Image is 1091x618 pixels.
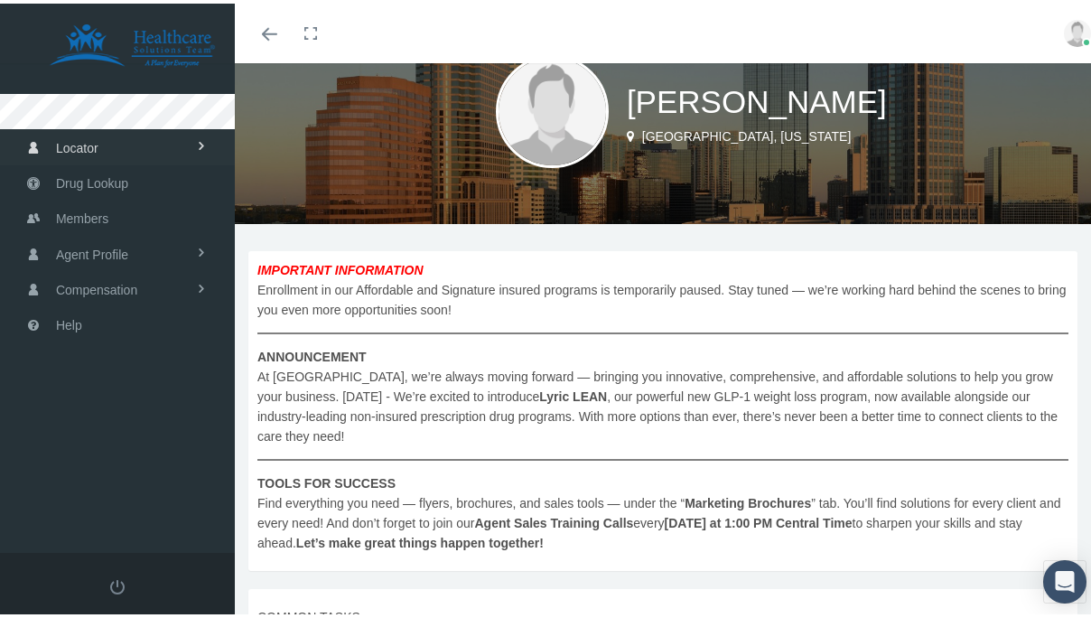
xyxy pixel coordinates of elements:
[56,163,128,197] span: Drug Lookup
[627,80,887,116] span: [PERSON_NAME]
[539,386,607,400] b: Lyric LEAN
[1064,16,1091,43] img: user-placeholder.jpg
[665,512,853,527] b: [DATE] at 1:00 PM Central Time
[23,20,240,65] img: HEALTHCARE SOLUTIONS TEAM, LLC
[685,492,811,507] b: Marketing Brochures
[257,259,424,274] b: IMPORTANT INFORMATION
[56,234,128,268] span: Agent Profile
[257,257,1068,549] span: Enrollment in our Affordable and Signature insured programs is temporarily paused. Stay tuned — w...
[475,512,634,527] b: Agent Sales Training Calls
[257,346,367,360] b: ANNOUNCEMENT
[56,127,98,162] span: Locator
[257,473,396,487] b: TOOLS FOR SUCCESS
[56,269,137,304] span: Compensation
[642,126,852,140] span: [GEOGRAPHIC_DATA], [US_STATE]
[296,532,544,547] b: Let’s make great things happen together!
[1043,557,1086,600] div: Open Intercom Messenger
[56,198,108,232] span: Members
[56,304,82,339] span: Help
[496,51,609,164] img: user-placeholder.jpg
